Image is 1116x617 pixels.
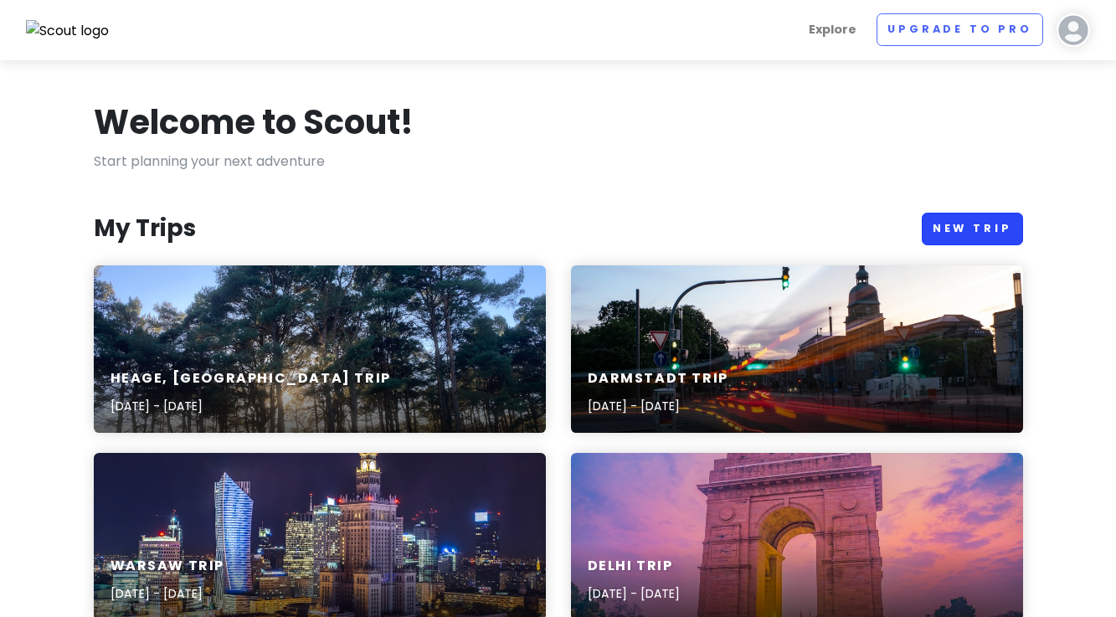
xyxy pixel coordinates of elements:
a: a city street with traffic lights and a clock tower in the backgroundDarmstadt Trip[DATE] - [DATE] [571,265,1023,433]
p: [DATE] - [DATE] [111,584,225,603]
h6: Heage, [GEOGRAPHIC_DATA] Trip [111,370,391,388]
h6: Darmstadt Trip [588,370,728,388]
a: Upgrade to Pro [877,13,1043,46]
p: [DATE] - [DATE] [588,397,728,415]
a: the sun is shining through the trees in the forestHeage, [GEOGRAPHIC_DATA] Trip[DATE] - [DATE] [94,265,546,433]
p: [DATE] - [DATE] [111,397,391,415]
h6: Warsaw Trip [111,558,225,575]
p: Start planning your next adventure [94,151,1023,172]
a: New Trip [922,213,1023,245]
img: User profile [1057,13,1090,47]
h6: Delhi Trip [588,558,680,575]
p: [DATE] - [DATE] [588,584,680,603]
img: Scout logo [26,20,110,42]
h3: My Trips [94,213,196,244]
h1: Welcome to Scout! [94,100,414,144]
a: Explore [802,13,863,46]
